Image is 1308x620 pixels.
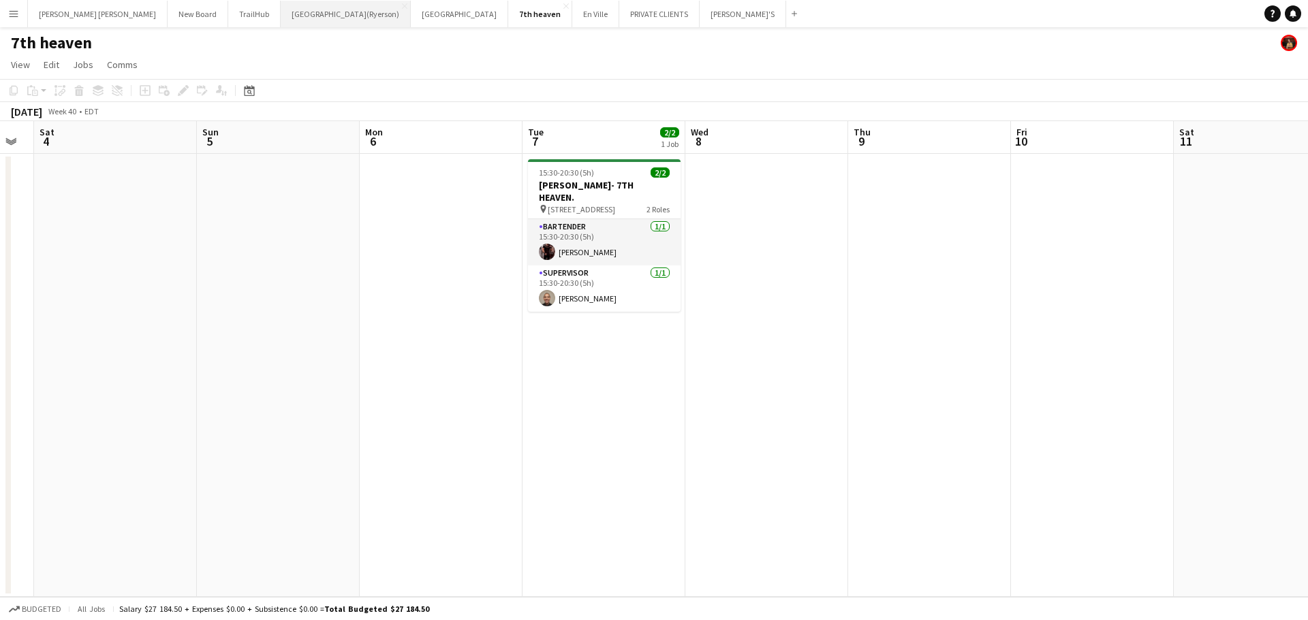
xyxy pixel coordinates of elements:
button: [GEOGRAPHIC_DATA] [411,1,508,27]
span: Week 40 [45,106,79,116]
button: 7th heaven [508,1,572,27]
span: Budgeted [22,604,61,614]
h1: 7th heaven [11,33,92,53]
span: 4 [37,133,54,149]
button: New Board [168,1,228,27]
a: Comms [102,56,143,74]
app-user-avatar: Yani Salas [1281,35,1297,51]
button: PRIVATE CLIENTS [619,1,700,27]
span: 2 Roles [647,204,670,214]
span: 2/2 [660,127,679,137]
span: Sat [1179,126,1194,138]
div: 1 Job [661,139,679,149]
span: Mon [365,126,383,138]
span: Comms [107,59,138,71]
div: Salary $27 184.50 + Expenses $0.00 + Subsistence $0.00 = [119,604,429,614]
button: [GEOGRAPHIC_DATA](Ryerson) [281,1,411,27]
span: 9 [852,133,871,149]
span: 11 [1177,133,1194,149]
a: Jobs [67,56,99,74]
button: En Ville [572,1,619,27]
span: Fri [1016,126,1027,138]
span: 15:30-20:30 (5h) [539,167,594,178]
span: Edit [44,59,59,71]
div: [DATE] [11,105,42,118]
span: Sat [40,126,54,138]
span: Thu [854,126,871,138]
span: Total Budgeted $27 184.50 [324,604,429,614]
span: 6 [363,133,383,149]
a: View [5,56,35,74]
span: 2/2 [651,167,670,178]
span: Wed [691,126,708,138]
button: TrailHub [228,1,281,27]
span: Jobs [73,59,93,71]
span: Tue [528,126,544,138]
span: 8 [689,133,708,149]
button: Budgeted [7,602,63,617]
app-card-role: SUPERVISOR1/115:30-20:30 (5h)[PERSON_NAME] [528,265,681,312]
span: View [11,59,30,71]
span: All jobs [75,604,108,614]
app-job-card: 15:30-20:30 (5h)2/2[PERSON_NAME]- 7TH HEAVEN. [STREET_ADDRESS]2 RolesBARTENDER1/115:30-20:30 (5h)... [528,159,681,312]
span: Sun [202,126,219,138]
div: EDT [84,106,99,116]
button: [PERSON_NAME]'S [700,1,786,27]
button: [PERSON_NAME] [PERSON_NAME] [28,1,168,27]
span: [STREET_ADDRESS] [548,204,615,214]
span: 10 [1014,133,1027,149]
a: Edit [38,56,65,74]
app-card-role: BARTENDER1/115:30-20:30 (5h)[PERSON_NAME] [528,219,681,265]
span: 7 [526,133,544,149]
h3: [PERSON_NAME]- 7TH HEAVEN. [528,179,681,203]
span: 5 [200,133,219,149]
